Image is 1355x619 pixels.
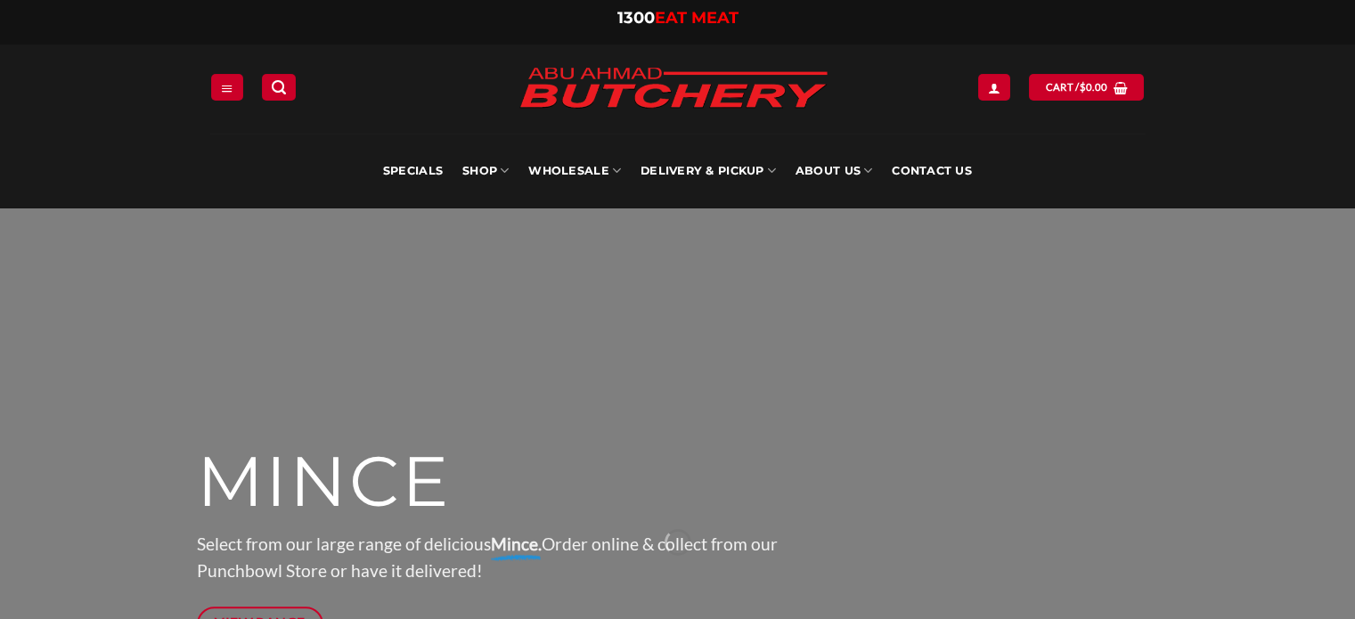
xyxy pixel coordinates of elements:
a: About Us [796,134,872,208]
a: Login [978,74,1010,100]
img: Abu Ahmad Butchery [504,55,843,123]
span: $ [1080,79,1086,95]
strong: Mince. [491,533,542,554]
bdi: 0.00 [1080,81,1108,93]
span: 1300 [617,8,655,28]
span: Cart / [1046,79,1108,95]
a: SHOP [462,134,509,208]
a: Search [262,74,296,100]
a: View cart [1029,74,1144,100]
a: Wholesale [528,134,621,208]
a: Contact Us [892,134,972,208]
span: EAT MEAT [655,8,739,28]
span: MINCE [197,439,451,525]
a: Delivery & Pickup [641,134,776,208]
a: 1300EAT MEAT [617,8,739,28]
a: Specials [383,134,443,208]
span: Select from our large range of delicious Order online & collect from our Punchbowl Store or have ... [197,533,778,582]
a: Menu [211,74,243,100]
